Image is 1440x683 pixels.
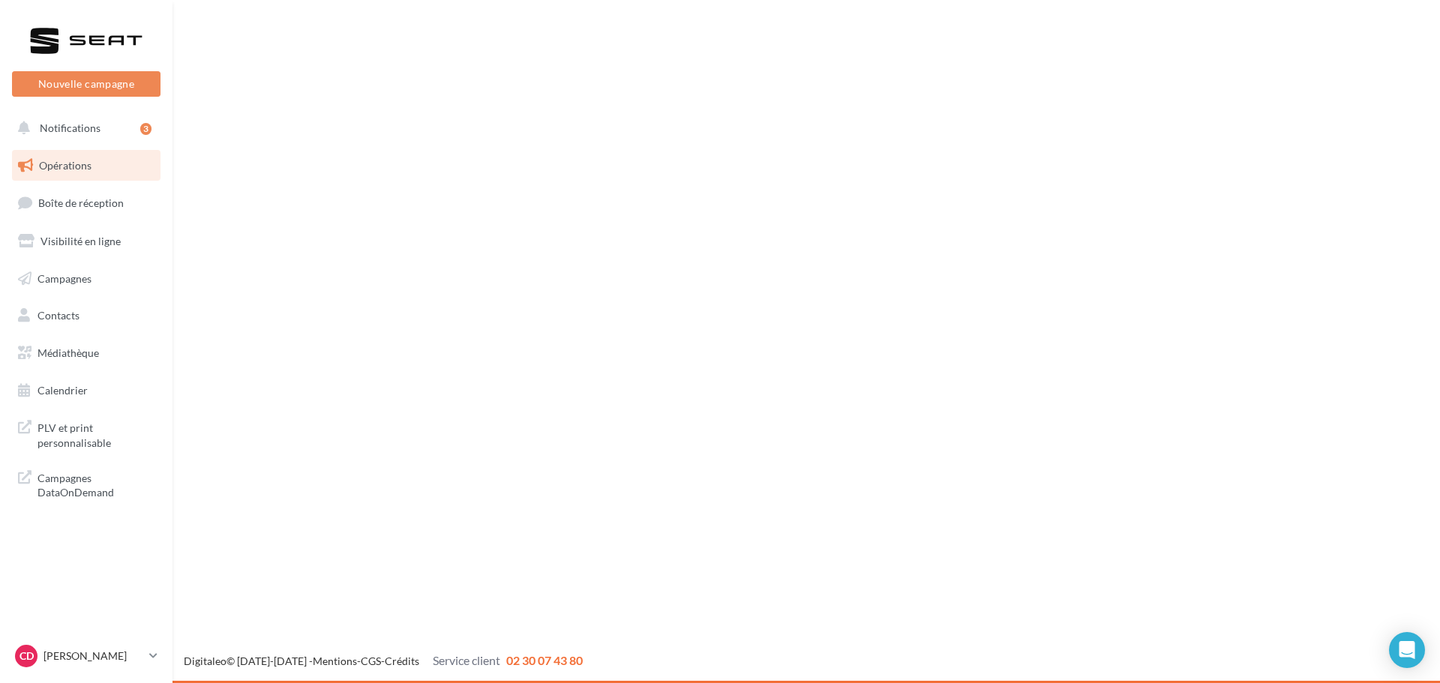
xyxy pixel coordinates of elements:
span: Calendrier [37,384,88,397]
a: CD [PERSON_NAME] [12,642,160,670]
div: Open Intercom Messenger [1389,632,1425,668]
a: Campagnes DataOnDemand [9,462,163,506]
a: PLV et print personnalisable [9,412,163,456]
a: Mentions [313,655,357,667]
span: Visibilité en ligne [40,235,121,247]
a: Opérations [9,150,163,181]
span: PLV et print personnalisable [37,418,154,450]
button: Nouvelle campagne [12,71,160,97]
span: Campagnes [37,271,91,284]
a: Campagnes [9,263,163,295]
span: © [DATE]-[DATE] - - - [184,655,583,667]
span: CD [19,649,34,664]
span: Campagnes DataOnDemand [37,468,154,500]
a: Calendrier [9,375,163,406]
p: [PERSON_NAME] [43,649,143,664]
button: Notifications 3 [9,112,157,144]
span: Contacts [37,309,79,322]
a: CGS [361,655,381,667]
a: Boîte de réception [9,187,163,219]
span: Médiathèque [37,346,99,359]
a: Médiathèque [9,337,163,369]
span: Opérations [39,159,91,172]
span: Boîte de réception [38,196,124,209]
a: Digitaleo [184,655,226,667]
span: Service client [433,653,500,667]
a: Contacts [9,300,163,331]
span: Notifications [40,121,100,134]
div: 3 [140,123,151,135]
span: 02 30 07 43 80 [506,653,583,667]
a: Visibilité en ligne [9,226,163,257]
a: Crédits [385,655,419,667]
